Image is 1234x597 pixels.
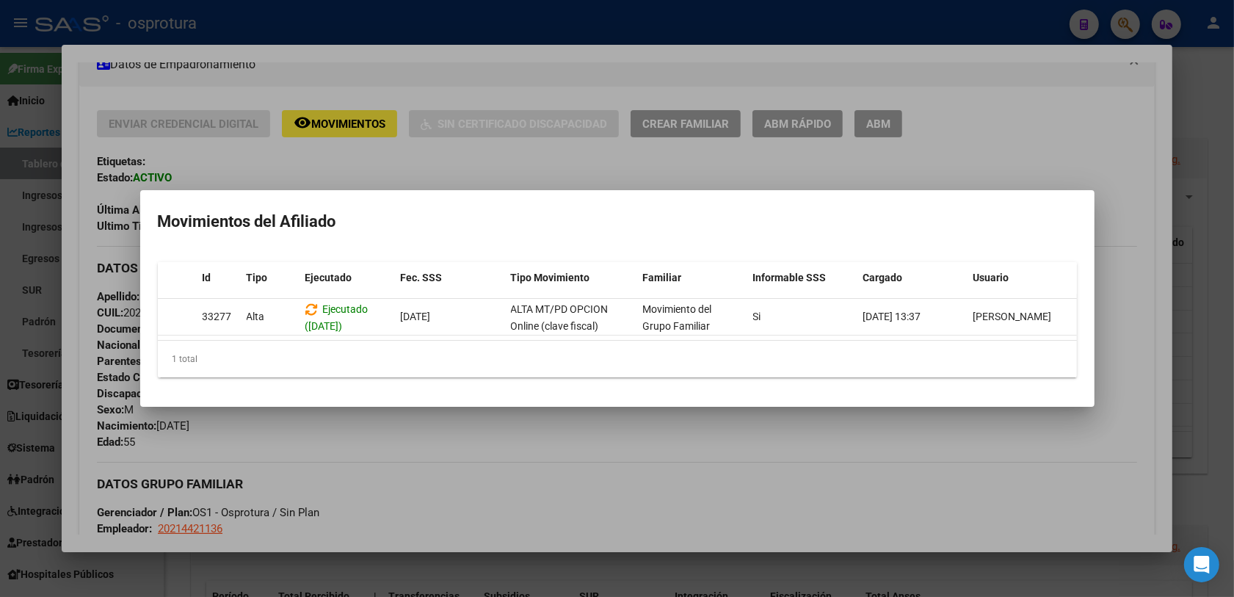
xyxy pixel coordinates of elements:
datatable-header-cell: Tipo Movimiento [504,262,636,294]
h2: Movimientos del Afiliado [158,208,1077,236]
span: 33277 [203,311,232,322]
span: Id [202,272,211,283]
datatable-header-cell: Cargado [857,262,967,294]
datatable-header-cell: Familiar [636,262,747,294]
span: Informable SSS [752,272,826,283]
span: Ejecutado ([DATE]) [305,303,369,332]
span: Tipo [246,272,267,283]
span: Si [753,311,761,322]
span: ALTA MT/PD OPCION Online (clave fiscal) [511,303,609,332]
span: [PERSON_NAME] [973,311,1052,322]
span: Familiar [642,272,681,283]
span: Ejecutado [305,272,352,283]
span: Movimiento del Grupo Familiar [643,303,712,332]
span: Tipo Movimiento [510,272,589,283]
datatable-header-cell: Usuario [967,262,1077,294]
datatable-header-cell: Informable SSS [747,262,857,294]
datatable-header-cell: Tipo [240,262,299,294]
span: Fec. SSS [400,272,442,283]
span: [DATE] 13:37 [863,311,921,322]
span: [DATE] [401,311,431,322]
datatable-header-cell: Ejecutado [299,262,394,294]
div: Open Intercom Messenger [1184,547,1219,582]
span: Usuario [973,272,1009,283]
datatable-header-cell: Fec. SSS [394,262,504,294]
div: 1 total [158,341,1077,377]
span: Cargado [863,272,902,283]
span: Alta [247,311,265,322]
datatable-header-cell: Id [196,262,240,294]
